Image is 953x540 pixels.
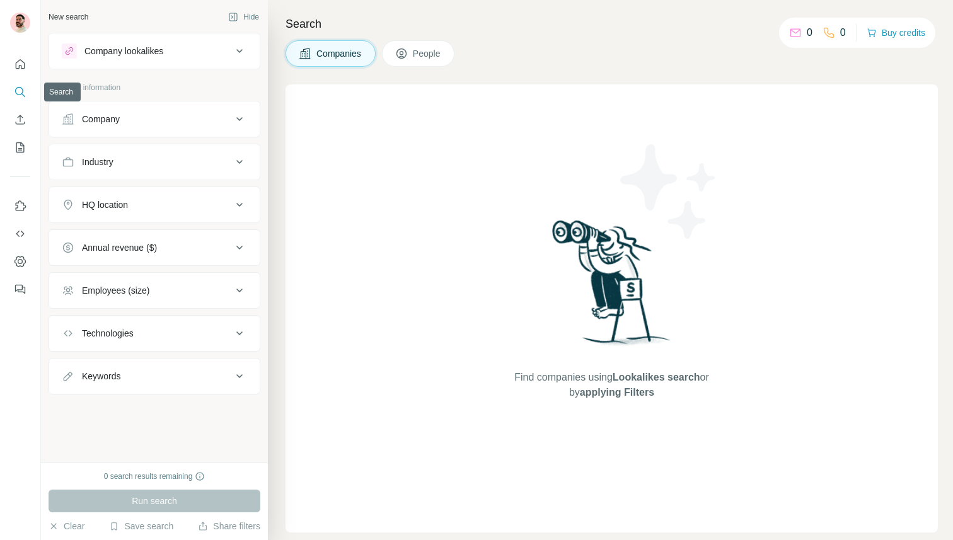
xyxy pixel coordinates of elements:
[10,53,30,76] button: Quick start
[612,135,725,248] img: Surfe Illustration - Stars
[104,471,205,482] div: 0 search results remaining
[84,45,163,57] div: Company lookalikes
[109,520,173,532] button: Save search
[82,198,128,211] div: HQ location
[10,13,30,33] img: Avatar
[49,233,260,263] button: Annual revenue ($)
[82,327,134,340] div: Technologies
[10,278,30,301] button: Feedback
[10,136,30,159] button: My lists
[10,81,30,103] button: Search
[511,370,712,400] span: Find companies using or by
[613,372,700,382] span: Lookalikes search
[82,156,113,168] div: Industry
[82,241,157,254] div: Annual revenue ($)
[10,108,30,131] button: Enrich CSV
[413,47,442,60] span: People
[82,284,149,297] div: Employees (size)
[10,195,30,217] button: Use Surfe on LinkedIn
[840,25,846,40] p: 0
[49,147,260,177] button: Industry
[316,47,362,60] span: Companies
[807,25,812,40] p: 0
[49,361,260,391] button: Keywords
[49,190,260,220] button: HQ location
[82,113,120,125] div: Company
[580,387,654,398] span: applying Filters
[546,217,678,357] img: Surfe Illustration - Woman searching with binoculars
[49,11,88,23] div: New search
[49,318,260,348] button: Technologies
[49,275,260,306] button: Employees (size)
[10,222,30,245] button: Use Surfe API
[49,104,260,134] button: Company
[286,15,938,33] h4: Search
[867,24,925,42] button: Buy credits
[49,82,260,93] p: Company information
[219,8,268,26] button: Hide
[198,520,260,532] button: Share filters
[49,36,260,66] button: Company lookalikes
[49,520,84,532] button: Clear
[10,250,30,273] button: Dashboard
[82,370,120,382] div: Keywords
